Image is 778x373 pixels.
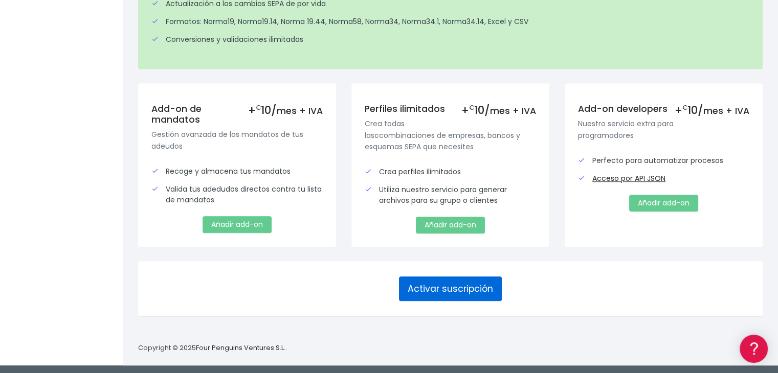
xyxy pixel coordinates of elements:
p: Gestión avanzada de los mandatos de tus adeudos [151,129,323,152]
p: Crea todas lasccombinaciones de empresas, bancos y esquemas SEPA que necesites [365,118,536,152]
a: Videotutoriales [10,161,194,177]
h5: Add-on de mandatos [151,104,323,125]
a: Añadir add-on [629,195,698,212]
div: Convertir ficheros [10,113,194,123]
div: + 10/ [675,104,749,116]
a: Four Penguins Ventures S.L. [196,343,285,353]
button: Activar suscripción [399,276,502,301]
a: General [10,219,194,235]
small: € [469,103,474,112]
a: Acceso por API JSON [592,173,665,184]
a: Añadir add-on [203,216,272,233]
p: Copyright © 2025 . [138,343,287,354]
div: Formatos: Norma19, Norma19.14, Norma 19.44, Norma58, Norma34, Norma34.1, Norma34.14, Excel y CSV [151,16,749,27]
div: Conversiones y validaciones ilimitadas [151,34,749,45]
a: Añadir add-on [416,217,485,234]
p: Nuestro servicio extra para programadores [578,118,749,141]
div: Crea perfiles ilimitados [365,167,536,177]
div: Programadores [10,245,194,255]
span: mes + IVA [277,105,323,117]
a: Formatos [10,129,194,145]
a: POWERED BY ENCHANT [141,294,197,304]
div: Facturación [10,203,194,213]
a: API [10,261,194,277]
div: + 10/ [248,104,323,116]
span: mes + IVA [703,105,749,117]
h5: Perfiles ilimitados [365,104,536,114]
span: mes + IVA [490,105,536,117]
button: Contáctanos [10,273,194,291]
div: Información general [10,71,194,81]
a: Problemas habituales [10,145,194,161]
div: Utiliza nuestro servicio para generar archivos para su grupo o clientes [365,184,536,206]
a: Perfiles de empresas [10,177,194,193]
small: € [256,103,261,112]
h5: Add-on developers [578,104,749,114]
div: + 10/ [461,104,536,116]
div: Valida tus adedudos directos contra tu lista de mandatos [151,184,323,205]
a: Información general [10,87,194,103]
div: Perfecto para automatizar procesos [578,155,749,166]
div: Recoge y almacena tus mandatos [151,166,323,177]
small: € [682,103,687,112]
